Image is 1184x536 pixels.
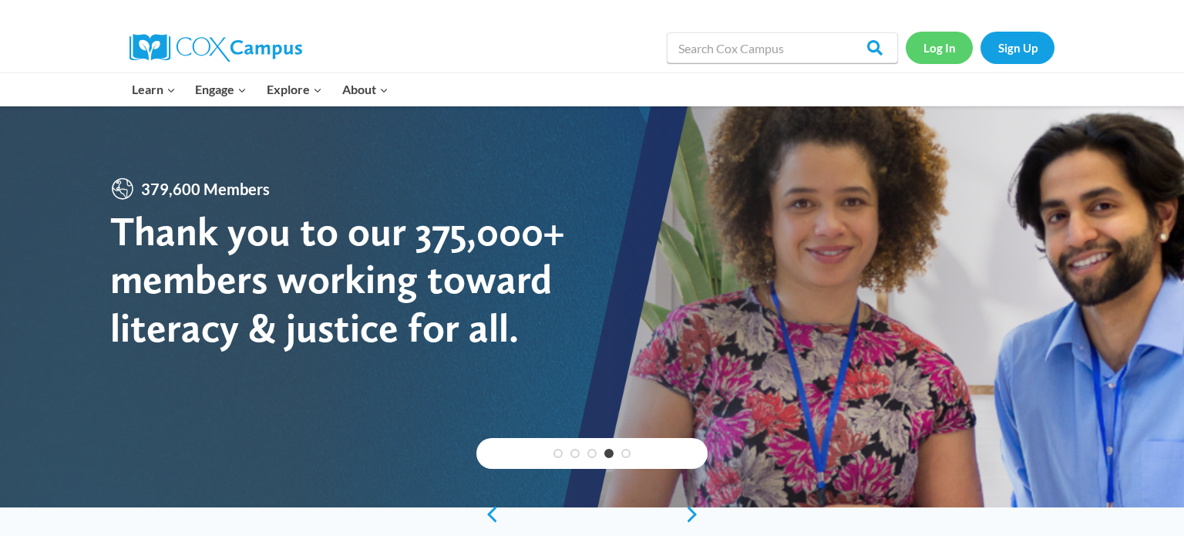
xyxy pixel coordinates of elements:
[476,499,708,530] div: content slider buttons
[135,177,276,201] span: 379,600 Members
[604,449,614,458] a: 4
[684,505,708,524] a: next
[980,32,1054,63] a: Sign Up
[621,449,631,458] a: 5
[570,449,580,458] a: 2
[186,73,257,106] button: Child menu of Engage
[129,34,302,62] img: Cox Campus
[122,73,186,106] button: Child menu of Learn
[587,449,597,458] a: 3
[257,73,332,106] button: Child menu of Explore
[476,505,499,524] a: previous
[906,32,973,63] a: Log In
[667,32,898,63] input: Search Cox Campus
[553,449,563,458] a: 1
[110,207,592,352] div: Thank you to our 375,000+ members working toward literacy & justice for all.
[906,32,1054,63] nav: Secondary Navigation
[122,73,398,106] nav: Primary Navigation
[332,73,399,106] button: Child menu of About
